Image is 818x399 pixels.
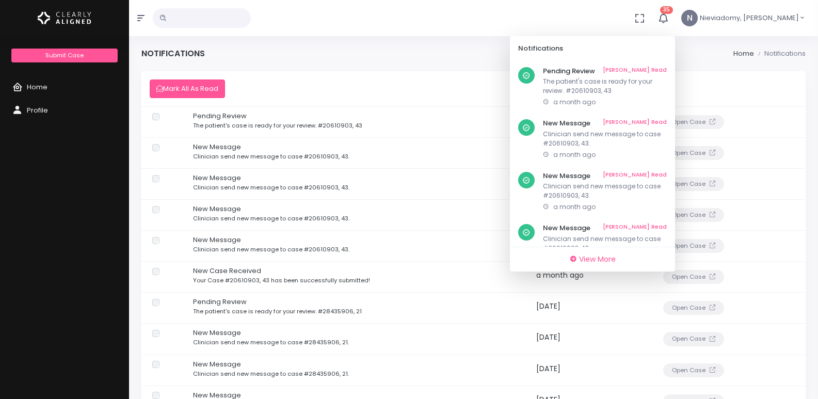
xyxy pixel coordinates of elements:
p: New Message [193,142,525,152]
h4: Notifications [141,49,205,58]
button: Open Case [663,270,724,284]
p: New Message [193,204,525,214]
span: a month ago [553,150,596,159]
img: Logo Horizontal [38,7,91,29]
button: Open Case [663,146,724,160]
a: [PERSON_NAME] Read [603,67,667,75]
span: Home [27,82,47,92]
span: Nieviadomy, [PERSON_NAME] [700,13,799,23]
p: Pending Review [193,111,525,121]
a: [PERSON_NAME] Read [603,224,667,232]
div: 35 [510,36,675,272]
span: The patient's case is ready for your review. #28435906, 21 [193,307,362,315]
button: Open Case [663,332,724,346]
span: Clinician send new message to case #20610903, 43. [193,183,349,191]
button: Open Case [663,177,724,191]
h6: New Message [543,224,667,232]
p: Clinician send new message to case #20610903, 43. [543,130,667,148]
h6: New Message [543,172,667,180]
p: New Message [193,235,525,245]
span: Clinician send new message to case #28435906, 21. [193,370,349,378]
a: Home [733,49,754,58]
a: [PERSON_NAME] Read [603,119,667,127]
h6: Pending Review [543,67,667,75]
span: Submit Case [45,51,84,59]
span: The patient's case is ready for your review. #20610903, 43 [193,121,362,130]
button: Open Case [663,208,724,222]
button: Open Case [663,301,724,315]
span: View More [579,254,616,264]
span: a month ago [553,202,596,211]
button: Mark All As Read [150,79,225,99]
p: New Case Received [193,266,525,276]
span: Your Case #20610903, 43 has been successfully submitted! [193,276,370,284]
td: [DATE] [528,324,647,355]
a: New Message[PERSON_NAME] ReadClinician send new message to case #20610903, 43.a month ago [510,113,675,166]
a: Pending Review[PERSON_NAME] ReadThe patient's case is ready for your review. #20610903, 43a month... [510,61,675,114]
p: Pending Review [193,297,525,307]
h6: New Message [543,119,667,127]
button: Open Case [663,239,724,253]
a: View More [514,251,671,267]
span: Clinician send new message to case #28435906, 21. [193,338,349,346]
p: Clinician send new message to case #20610903, 43. [543,182,667,200]
p: Clinician send new message to case #20610903, 43. [543,234,667,253]
p: New Message [193,328,525,338]
td: [DATE] [528,293,647,324]
li: Notifications [754,49,806,59]
td: a month ago [528,262,647,293]
span: Profile [27,105,48,115]
span: 35 [660,6,673,14]
span: Clinician send new message to case #20610903, 43. [193,152,349,161]
p: The patient's case is ready for your review. #20610903, 43 [543,77,667,95]
span: N [681,10,698,26]
a: New Message[PERSON_NAME] ReadClinician send new message to case #20610903, 43. [510,218,675,270]
p: New Message [193,359,525,370]
a: [PERSON_NAME] Read [603,172,667,180]
button: Open Case [663,115,724,129]
a: New Message[PERSON_NAME] ReadClinician send new message to case #20610903, 43.a month ago [510,166,675,218]
span: a month ago [553,98,596,106]
div: scrollable content [510,61,675,247]
span: Clinician send new message to case #20610903, 43. [193,245,349,253]
span: Clinician send new message to case #20610903, 43. [193,214,349,222]
td: [DATE] [528,355,647,386]
button: Open Case [663,363,724,377]
h6: Notifications [518,44,654,53]
p: New Message [193,173,525,183]
a: Submit Case [11,49,117,62]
